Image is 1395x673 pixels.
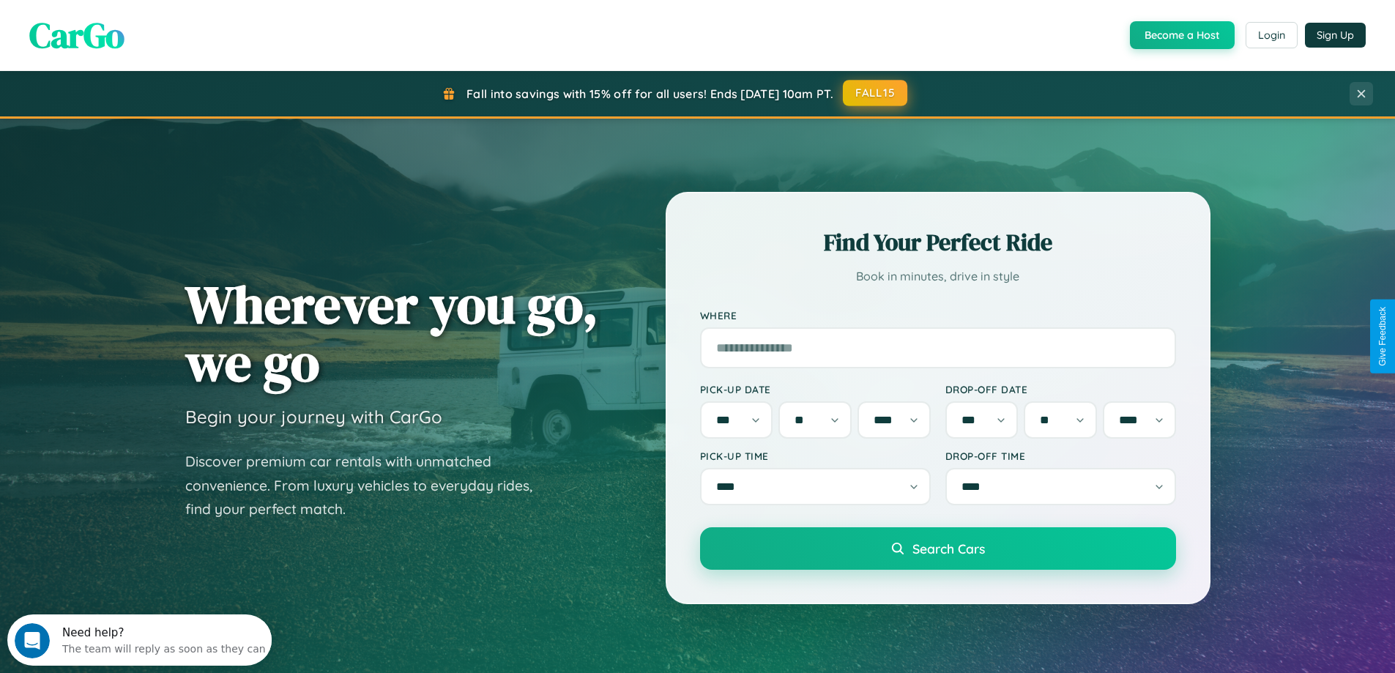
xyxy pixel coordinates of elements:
[185,450,551,521] p: Discover premium car rentals with unmatched convenience. From luxury vehicles to everyday rides, ...
[700,309,1176,321] label: Where
[945,450,1176,462] label: Drop-off Time
[1377,307,1388,366] div: Give Feedback
[945,383,1176,395] label: Drop-off Date
[700,226,1176,259] h2: Find Your Perfect Ride
[843,80,907,106] button: FALL15
[6,6,272,46] div: Open Intercom Messenger
[7,614,272,666] iframe: Intercom live chat discovery launcher
[1305,23,1366,48] button: Sign Up
[185,406,442,428] h3: Begin your journey with CarGo
[700,383,931,395] label: Pick-up Date
[15,623,50,658] iframe: Intercom live chat
[1130,21,1235,49] button: Become a Host
[700,450,931,462] label: Pick-up Time
[1246,22,1298,48] button: Login
[466,86,833,101] span: Fall into savings with 15% off for all users! Ends [DATE] 10am PT.
[185,275,598,391] h1: Wherever you go, we go
[55,12,258,24] div: Need help?
[29,11,124,59] span: CarGo
[700,266,1176,287] p: Book in minutes, drive in style
[912,540,985,557] span: Search Cars
[55,24,258,40] div: The team will reply as soon as they can
[700,527,1176,570] button: Search Cars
